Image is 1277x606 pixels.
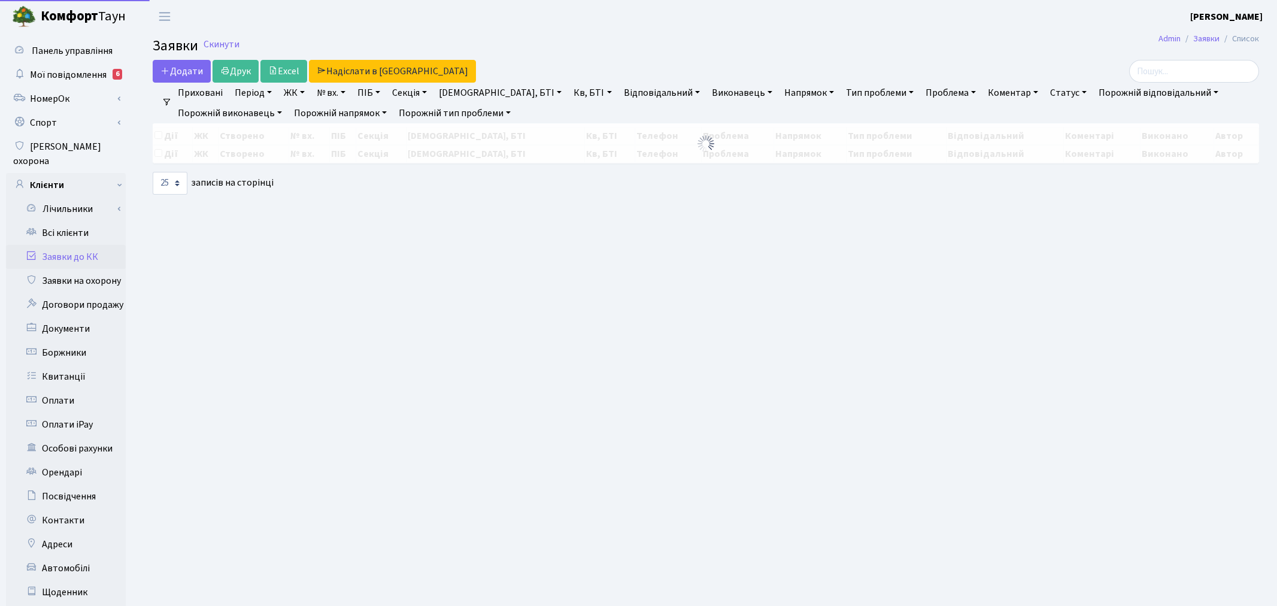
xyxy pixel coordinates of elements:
input: Пошук... [1129,60,1259,83]
a: Клієнти [6,173,126,197]
button: Переключити навігацію [150,7,180,26]
div: 6 [113,69,122,80]
a: НомерОк [6,87,126,111]
a: [PERSON_NAME] охорона [6,135,126,173]
select: записів на сторінці [153,172,187,195]
a: Заявки [1193,32,1220,45]
a: Excel [260,60,307,83]
a: Друк [213,60,259,83]
a: Тип проблеми [841,83,918,103]
a: Admin [1158,32,1181,45]
a: Додати [153,60,211,83]
img: logo.png [12,5,36,29]
a: Квитанції [6,365,126,389]
a: Порожній відповідальний [1094,83,1223,103]
nav: breadcrumb [1140,26,1277,51]
a: Коментар [983,83,1043,103]
a: Лічильники [14,197,126,221]
a: Панель управління [6,39,126,63]
a: Боржники [6,341,126,365]
span: Мої повідомлення [30,68,107,81]
a: ПІБ [353,83,385,103]
a: Спорт [6,111,126,135]
a: [DEMOGRAPHIC_DATA], БТІ [434,83,566,103]
a: Виконавець [707,83,777,103]
a: Особові рахунки [6,437,126,460]
label: записів на сторінці [153,172,274,195]
a: Договори продажу [6,293,126,317]
a: Автомобілі [6,556,126,580]
a: Статус [1045,83,1091,103]
a: Адреси [6,532,126,556]
a: Відповідальний [619,83,705,103]
span: Панель управління [32,44,113,57]
a: Всі клієнти [6,221,126,245]
a: Посвідчення [6,484,126,508]
span: Додати [160,65,203,78]
span: Заявки [153,35,198,56]
a: Період [230,83,277,103]
a: Порожній напрямок [289,103,392,123]
a: Заявки до КК [6,245,126,269]
li: Список [1220,32,1259,46]
a: Проблема [921,83,981,103]
a: Скинути [204,39,239,50]
a: Щоденник [6,580,126,604]
b: [PERSON_NAME] [1190,10,1263,23]
a: Напрямок [779,83,839,103]
a: Орендарі [6,460,126,484]
a: Надіслати в [GEOGRAPHIC_DATA] [309,60,476,83]
a: [PERSON_NAME] [1190,10,1263,24]
a: Приховані [173,83,228,103]
a: Порожній тип проблеми [394,103,515,123]
a: Секція [387,83,432,103]
a: Порожній виконавець [173,103,287,123]
a: Оплати iPay [6,413,126,437]
a: Контакти [6,508,126,532]
a: ЖК [279,83,310,103]
a: № вх. [312,83,350,103]
a: Заявки на охорону [6,269,126,293]
b: Комфорт [41,7,98,26]
a: Мої повідомлення6 [6,63,126,87]
a: Кв, БТІ [569,83,616,103]
img: Обробка... [696,134,715,153]
a: Оплати [6,389,126,413]
span: Таун [41,7,126,27]
a: Документи [6,317,126,341]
